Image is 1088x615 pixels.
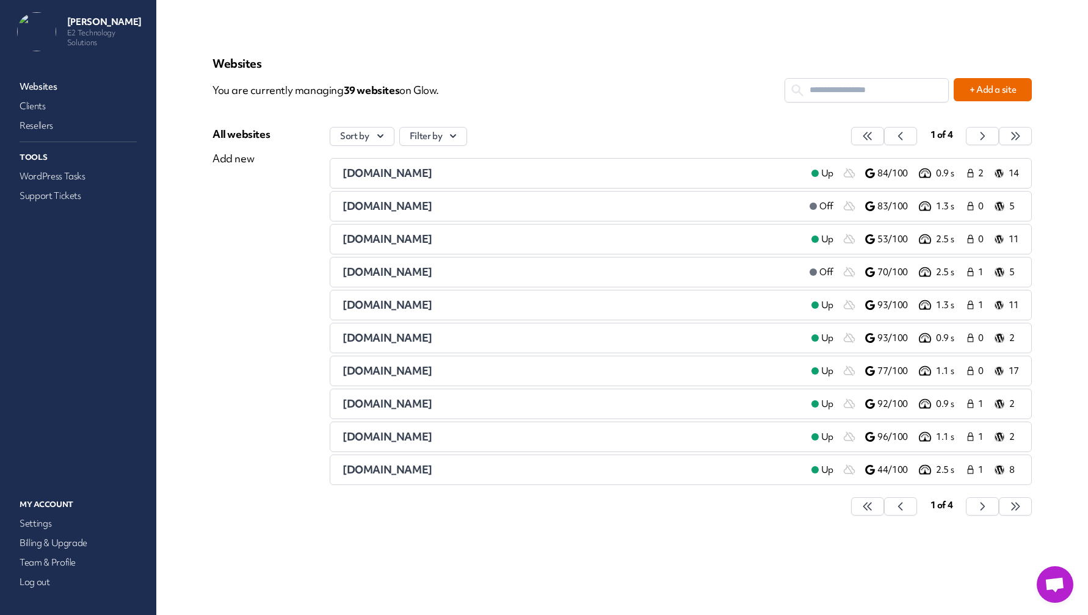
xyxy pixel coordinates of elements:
button: Filter by [399,127,468,146]
span: 0 [978,233,987,246]
a: Off [800,265,843,279]
p: 1.3 s [936,200,965,213]
span: Up [821,332,833,345]
a: 70/100 2.5 s [865,265,965,279]
span: [DOMAIN_NAME] [343,331,432,345]
button: Sort by [330,127,394,146]
a: Up [802,462,843,477]
p: 1.3 s [936,299,965,312]
p: 5 [1009,200,1019,213]
span: [DOMAIN_NAME] [343,232,432,246]
span: 1 [978,398,987,411]
a: 1 [965,265,990,279]
a: Support Tickets [17,187,139,204]
span: [DOMAIN_NAME] [343,199,432,213]
span: [DOMAIN_NAME] [343,397,432,411]
a: 2 [995,331,1019,345]
div: All websites [212,127,270,142]
p: 11 [1009,299,1019,312]
p: 2 [1009,431,1019,444]
p: 93/100 [877,299,916,312]
a: Resellers [17,117,139,134]
a: 2 [995,397,1019,411]
p: 84/100 [877,167,916,180]
a: WordPress Tasks [17,168,139,185]
a: Off [800,199,843,214]
a: Team & Profile [17,554,139,571]
a: 11 [995,298,1019,312]
p: 83/100 [877,200,916,213]
span: Off [819,200,833,213]
a: 84/100 0.9 s [865,166,965,181]
span: 0 [978,365,987,378]
p: 96/100 [877,431,916,444]
a: [DOMAIN_NAME] [343,166,802,181]
a: 93/100 1.3 s [865,298,965,312]
span: Up [821,233,833,246]
span: Up [821,398,833,411]
a: 0 [965,364,990,378]
a: Billing & Upgrade [17,534,139,552]
span: Up [821,365,833,378]
span: [DOMAIN_NAME] [343,298,432,312]
a: 17 [995,364,1019,378]
p: 92/100 [877,398,916,411]
p: 77/100 [877,365,916,378]
a: 11 [995,232,1019,246]
div: Add new [212,151,270,166]
span: 1 [978,464,987,477]
span: s [395,83,400,97]
span: [DOMAIN_NAME] [343,265,432,279]
p: 0.9 s [936,332,965,345]
p: 14 [1009,167,1019,180]
span: Up [821,431,833,444]
a: Up [802,397,843,411]
a: Up [802,232,843,246]
a: 5 [995,199,1019,214]
a: Up [802,298,843,312]
a: [DOMAIN_NAME] [343,298,802,312]
p: 11 [1009,233,1019,246]
span: 0 [978,332,987,345]
a: 1 [965,462,990,477]
a: 44/100 2.5 s [865,462,965,477]
a: Websites [17,78,139,95]
a: 1 [965,298,990,312]
p: 0.9 s [936,167,965,180]
span: 1 of 4 [930,129,953,141]
p: 2 [1009,332,1019,345]
span: [DOMAIN_NAME] [343,166,432,180]
p: 5 [1009,266,1019,279]
p: 0.9 s [936,398,965,411]
span: 1 [978,431,987,444]
a: 2 [995,430,1019,444]
a: Open chat [1037,566,1073,603]
a: Up [802,430,843,444]
p: 53/100 [877,233,916,246]
p: 2.5 s [936,464,965,477]
span: 1 of 4 [930,499,953,511]
a: 92/100 0.9 s [865,397,965,411]
p: You are currently managing on Glow. [212,78,785,103]
p: 1.1 s [936,365,965,378]
p: 2.5 s [936,233,965,246]
a: Up [802,364,843,378]
p: 70/100 [877,266,916,279]
a: 1 [965,397,990,411]
a: [DOMAIN_NAME] [343,331,802,345]
button: + Add a site [954,78,1032,101]
a: 8 [995,462,1019,477]
a: [DOMAIN_NAME] [343,232,802,246]
a: [DOMAIN_NAME] [343,430,802,444]
p: 2.5 s [936,266,965,279]
p: Websites [212,56,1032,71]
a: Log out [17,574,139,591]
span: [DOMAIN_NAME] [343,364,432,378]
span: 0 [978,200,987,213]
span: Up [821,464,833,477]
span: 39 website [344,83,400,97]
